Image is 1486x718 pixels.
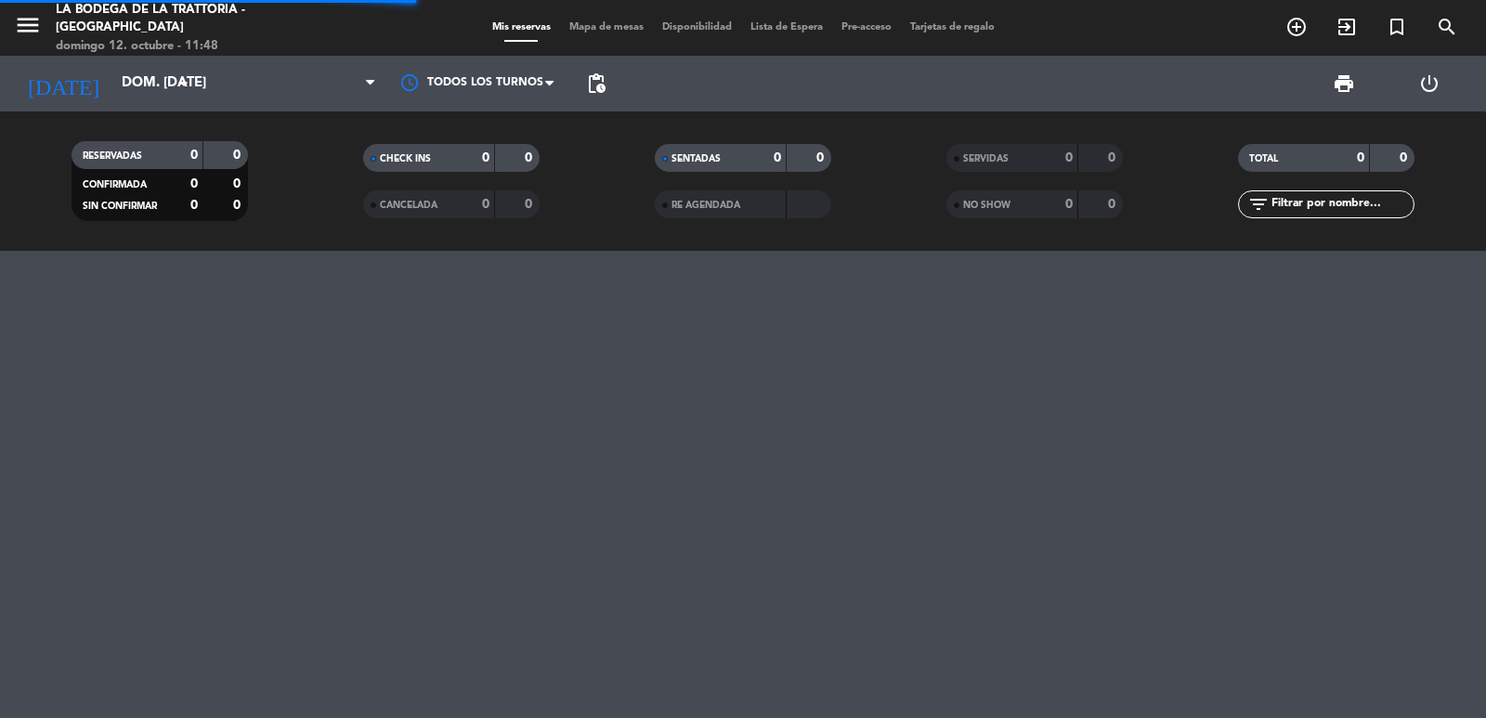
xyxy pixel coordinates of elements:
span: Mis reservas [483,22,560,33]
strong: 0 [482,198,489,211]
i: search [1436,16,1458,38]
i: turned_in_not [1386,16,1408,38]
span: Mapa de mesas [560,22,653,33]
span: RESERVADAS [83,151,142,161]
span: Tarjetas de regalo [901,22,1004,33]
span: Lista de Espera [741,22,832,33]
div: La Bodega de la Trattoria - [GEOGRAPHIC_DATA] [56,1,358,37]
i: [DATE] [14,63,112,104]
strong: 0 [1065,151,1073,164]
strong: 0 [1357,151,1364,164]
strong: 0 [1400,151,1411,164]
i: menu [14,11,42,39]
span: SERVIDAS [963,154,1009,163]
i: add_circle_outline [1285,16,1308,38]
div: LOG OUT [1387,56,1472,111]
span: pending_actions [585,72,607,95]
span: NO SHOW [963,201,1010,210]
i: power_settings_new [1418,72,1440,95]
strong: 0 [190,177,198,190]
strong: 0 [1065,198,1073,211]
strong: 0 [1108,198,1119,211]
i: arrow_drop_down [173,72,195,95]
strong: 0 [233,177,244,190]
div: domingo 12. octubre - 11:48 [56,37,358,56]
strong: 0 [233,149,244,162]
strong: 0 [190,149,198,162]
i: exit_to_app [1336,16,1358,38]
span: CONFIRMADA [83,180,147,189]
strong: 0 [774,151,781,164]
i: filter_list [1247,193,1270,215]
strong: 0 [816,151,828,164]
span: CHECK INS [380,154,431,163]
span: RE AGENDADA [671,201,740,210]
strong: 0 [482,151,489,164]
input: Filtrar por nombre... [1270,194,1414,215]
span: Pre-acceso [832,22,901,33]
button: menu [14,11,42,46]
span: Disponibilidad [653,22,741,33]
span: SIN CONFIRMAR [83,202,157,211]
span: CANCELADA [380,201,437,210]
strong: 0 [525,198,536,211]
strong: 0 [525,151,536,164]
span: print [1333,72,1355,95]
strong: 0 [190,199,198,212]
span: SENTADAS [671,154,721,163]
strong: 0 [1108,151,1119,164]
strong: 0 [233,199,244,212]
span: TOTAL [1249,154,1278,163]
